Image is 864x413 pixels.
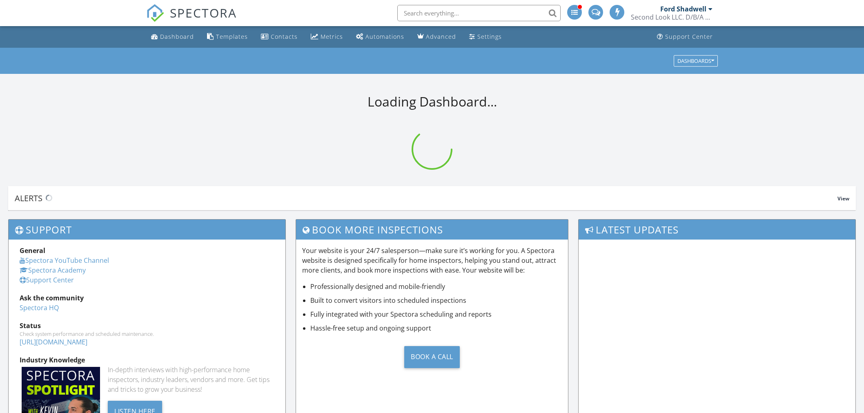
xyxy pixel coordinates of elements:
[216,33,248,40] div: Templates
[397,5,561,21] input: Search everything...
[170,4,237,21] span: SPECTORA
[837,195,849,202] span: View
[307,29,346,44] a: Metrics
[20,275,74,284] a: Support Center
[677,58,714,64] div: Dashboards
[404,346,460,368] div: Book a Call
[20,331,274,337] div: Check system performance and scheduled maintenance.
[20,256,109,265] a: Spectora YouTube Channel
[9,220,285,240] h3: Support
[674,55,718,67] button: Dashboards
[20,321,274,331] div: Status
[310,282,562,291] li: Professionally designed and mobile-friendly
[665,33,713,40] div: Support Center
[20,266,86,275] a: Spectora Academy
[310,309,562,319] li: Fully integrated with your Spectora scheduling and reports
[20,293,274,303] div: Ask the community
[258,29,301,44] a: Contacts
[296,220,568,240] h3: Book More Inspections
[302,246,562,275] p: Your website is your 24/7 salesperson—make sure it’s working for you. A Spectora website is desig...
[15,193,837,204] div: Alerts
[108,365,274,394] div: In-depth interviews with high-performance home inspectors, industry leaders, vendors and more. Ge...
[20,338,87,346] a: [URL][DOMAIN_NAME]
[353,29,408,44] a: Automations (Advanced)
[20,303,59,312] a: Spectora HQ
[20,355,274,365] div: Industry Knowledge
[365,33,404,40] div: Automations
[148,29,197,44] a: Dashboard
[146,4,164,22] img: The Best Home Inspection Software - Spectora
[310,323,562,333] li: Hassle-free setup and ongoing support
[414,29,459,44] a: Advanced
[477,33,502,40] div: Settings
[466,29,505,44] a: Settings
[20,246,45,255] strong: General
[271,33,298,40] div: Contacts
[631,13,713,21] div: Second Look LLC. D/B/A National Property Inspections
[302,340,562,374] a: Book a Call
[146,11,237,28] a: SPECTORA
[660,5,706,13] div: Ford Shadwell
[654,29,716,44] a: Support Center
[321,33,343,40] div: Metrics
[426,33,456,40] div: Advanced
[310,295,562,305] li: Built to convert visitors into scheduled inspections
[204,29,251,44] a: Templates
[160,33,194,40] div: Dashboard
[579,220,855,240] h3: Latest Updates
